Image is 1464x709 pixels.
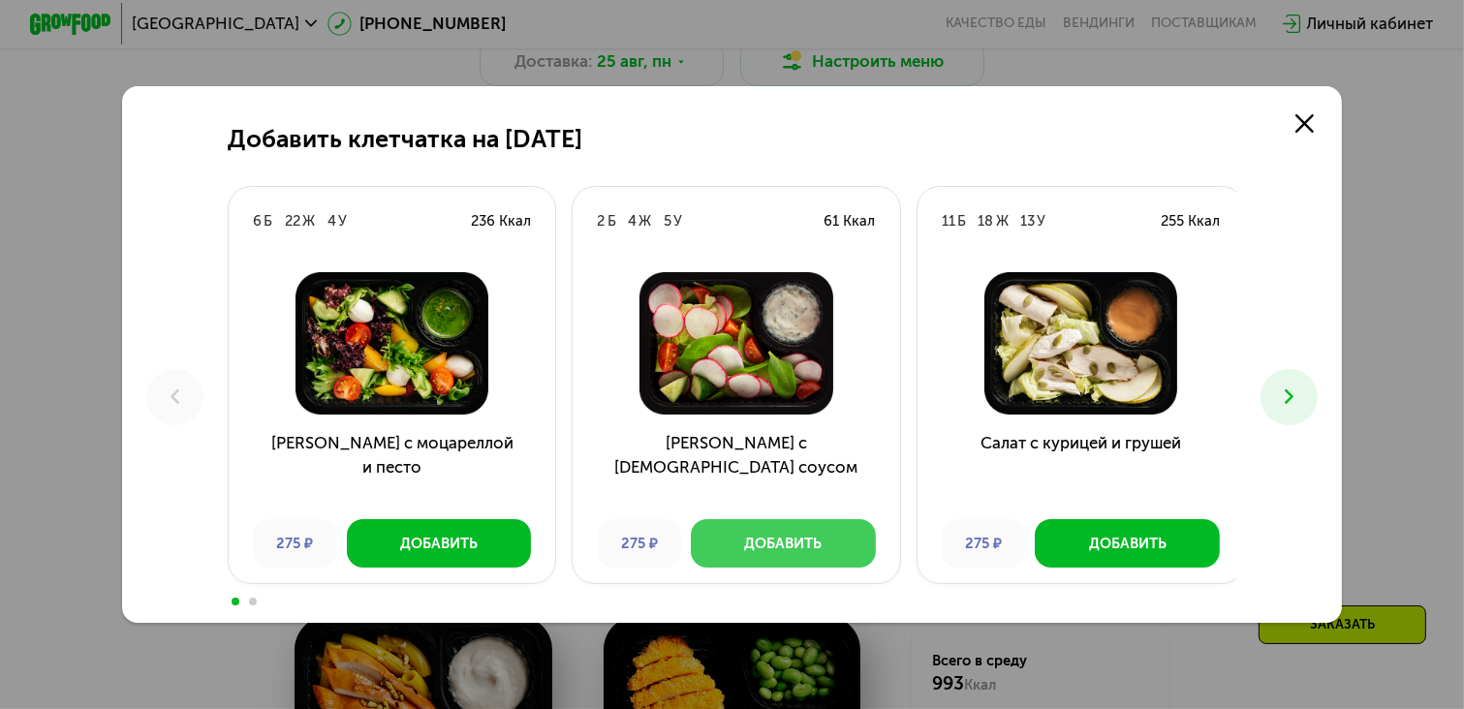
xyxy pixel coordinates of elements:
[628,211,637,231] div: 4
[253,211,262,231] div: 6
[744,534,822,554] div: Добавить
[957,211,966,231] div: Б
[933,272,1228,415] img: Салат с курицей и грушей
[825,211,876,231] div: 61 Ккал
[673,211,682,231] div: У
[589,272,884,415] img: Салат с греческим соусом
[264,211,272,231] div: Б
[253,519,336,568] div: 275 ₽
[664,211,671,231] div: 5
[1037,211,1045,231] div: У
[229,431,555,505] h3: [PERSON_NAME] с моцареллой и песто
[639,211,651,231] div: Ж
[302,211,315,231] div: Ж
[327,211,336,231] div: 4
[607,211,616,231] div: Б
[598,211,606,231] div: 2
[918,431,1244,505] h3: Салат с курицей и грушей
[347,519,531,568] button: Добавить
[1020,211,1035,231] div: 13
[1035,519,1219,568] button: Добавить
[400,534,478,554] div: Добавить
[1161,211,1220,231] div: 255 Ккал
[471,211,531,231] div: 236 Ккал
[942,519,1025,568] div: 275 ₽
[996,211,1009,231] div: Ж
[338,211,347,231] div: У
[228,125,582,153] h2: Добавить клетчатка на [DATE]
[979,211,994,231] div: 18
[285,211,300,231] div: 22
[573,431,899,505] h3: [PERSON_NAME] с [DEMOGRAPHIC_DATA] соусом
[942,211,955,231] div: 11
[1089,534,1167,554] div: Добавить
[245,272,540,415] img: Салат с моцареллой и песто
[598,519,681,568] div: 275 ₽
[691,519,875,568] button: Добавить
